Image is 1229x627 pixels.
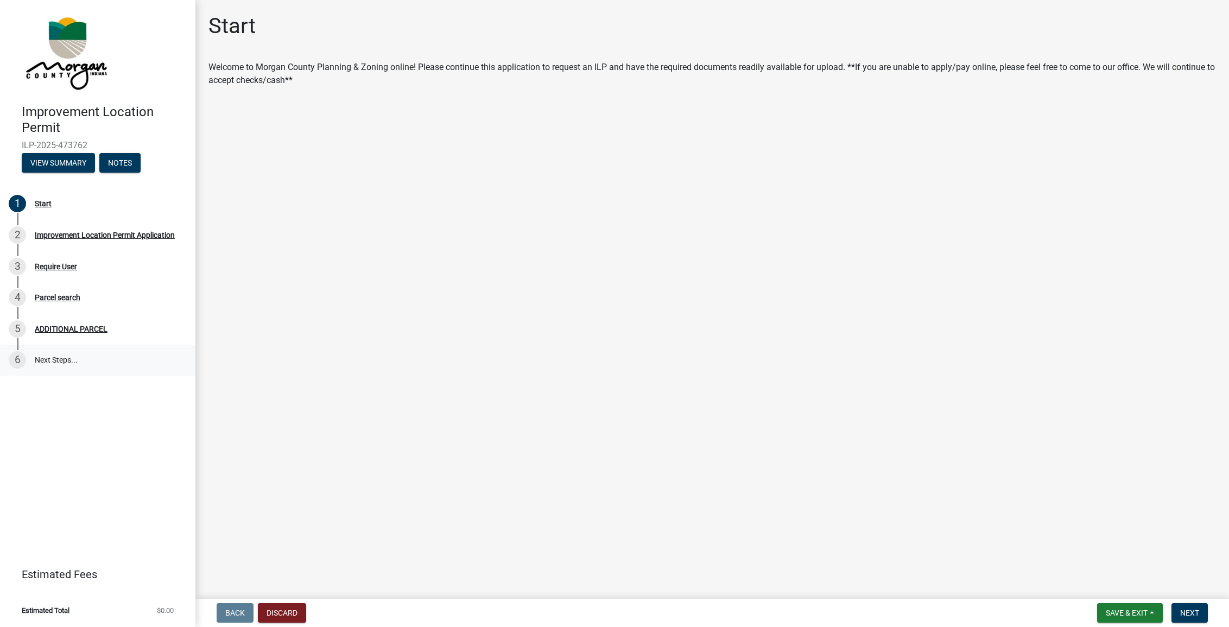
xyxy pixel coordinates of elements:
[157,607,174,614] span: $0.00
[22,159,95,168] wm-modal-confirm: Summary
[208,13,256,39] h1: Start
[9,289,26,306] div: 4
[99,153,141,173] button: Notes
[22,153,95,173] button: View Summary
[258,603,306,623] button: Discard
[1171,603,1208,623] button: Next
[35,231,175,239] div: Improvement Location Permit Application
[9,258,26,275] div: 3
[9,351,26,369] div: 6
[225,609,245,617] span: Back
[22,607,69,614] span: Estimated Total
[22,104,187,136] h4: Improvement Location Permit
[22,140,174,150] span: ILP-2025-473762
[9,195,26,212] div: 1
[35,263,77,270] div: Require User
[1180,609,1199,617] span: Next
[1097,603,1163,623] button: Save & Exit
[1106,609,1148,617] span: Save & Exit
[22,11,109,93] img: Morgan County, Indiana
[9,226,26,244] div: 2
[35,325,107,333] div: ADDITIONAL PARCEL
[35,200,52,207] div: Start
[99,159,141,168] wm-modal-confirm: Notes
[208,61,1216,87] div: Welcome to Morgan County Planning & Zoning online! Please continue this application to request an...
[9,563,178,585] a: Estimated Fees
[9,320,26,338] div: 5
[217,603,254,623] button: Back
[35,294,80,301] div: Parcel search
